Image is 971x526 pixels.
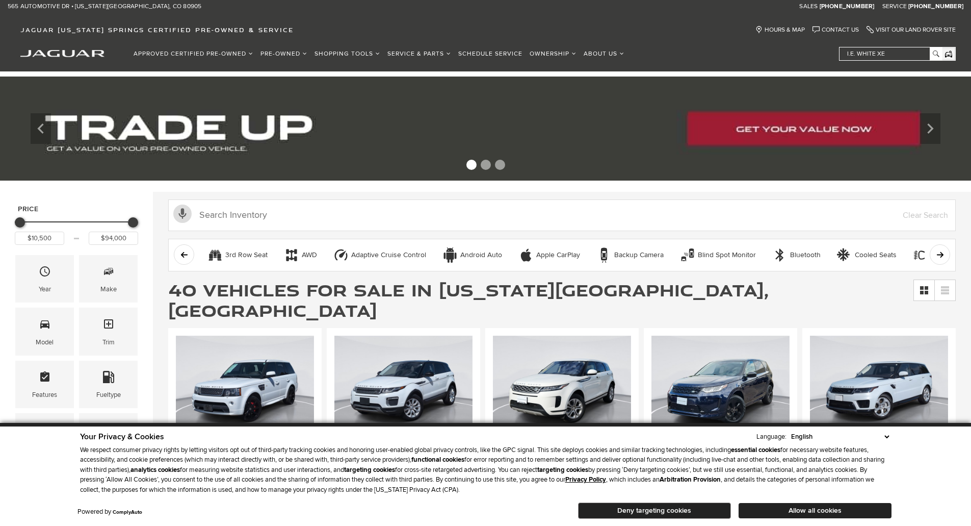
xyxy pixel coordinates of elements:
[460,251,502,260] div: Android Auto
[493,336,631,439] img: 2020 Land Rover Range Rover Evoque S
[908,3,963,11] a: [PHONE_NUMBER]
[328,244,432,266] button: Adaptive Cruise ControlAdaptive Cruise Control
[518,247,534,263] div: Apple CarPlay
[130,45,257,63] a: Approved Certified Pre-Owned
[442,247,458,263] div: Android Auto
[79,413,138,461] div: MileageMileage
[344,466,395,474] strong: targeting cookies
[907,244,969,266] button: Fog Lights
[168,199,956,231] input: Search Inventory
[772,247,788,263] div: Bluetooth
[100,284,117,295] div: Make
[176,336,314,439] img: 2013 Land Rover Range Rover Sport Supercharged
[812,26,859,34] a: Contact Us
[790,251,821,260] div: Bluetooth
[130,45,628,63] nav: Main Navigation
[20,50,104,57] img: Jaguar
[596,247,612,263] div: Backup Camera
[930,244,950,265] button: scroll right
[15,361,74,408] div: FeaturesFeatures
[651,336,790,439] img: 2022 Land Rover Discovery Sport S R-Dynamic
[207,247,223,263] div: 3rd Row Seat
[580,45,628,63] a: About Us
[481,160,491,170] span: Go to slide 2
[578,503,731,519] button: Deny targeting cookies
[855,251,897,260] div: Cooled Seats
[731,446,780,454] strong: essential cookies
[384,45,455,63] a: Service & Parts
[614,251,664,260] div: Backup Camera
[820,3,875,11] a: [PHONE_NUMBER]
[102,315,115,336] span: Trim
[173,205,192,223] svg: Click to toggle on voice search
[15,26,299,34] a: Jaguar [US_STATE] Springs Certified Pre-Owned & Service
[867,26,956,34] a: Visit Our Land Rover Site
[15,413,74,461] div: TransmissionTransmission
[831,244,902,266] button: Cooled SeatsCooled Seats
[698,251,756,260] div: Blind Spot Monitor
[278,244,323,266] button: AWDAWD
[31,113,51,144] div: Previous
[128,217,138,228] div: Maximum Price
[455,45,526,63] a: Schedule Service
[168,278,769,322] span: 40 Vehicles for Sale in [US_STATE][GEOGRAPHIC_DATA], [GEOGRAPHIC_DATA]
[257,45,311,63] a: Pre-Owned
[565,475,606,484] a: Privacy Policy
[466,160,477,170] span: Go to slide 1
[526,45,580,63] a: Ownership
[102,368,115,389] span: Fueltype
[284,247,299,263] div: AWD
[102,337,115,348] div: Trim
[8,3,201,11] a: 565 Automotive Dr • [US_STATE][GEOGRAPHIC_DATA], CO 80905
[20,48,104,57] a: jaguar
[839,47,941,60] input: i.e. White XE
[36,337,54,348] div: Model
[810,336,948,439] img: 2018 Land Rover Range Rover Sport HSE
[80,432,164,442] span: Your Privacy & Cookies
[15,232,64,245] input: Minimum
[591,244,669,266] button: Backup CameraBackup Camera
[536,251,580,260] div: Apple CarPlay
[80,445,891,495] p: We respect consumer privacy rights by letting visitors opt out of third-party tracking cookies an...
[913,247,928,263] div: Fog Lights
[799,3,818,10] span: Sales
[311,45,384,63] a: Shopping Tools
[39,368,51,389] span: Features
[334,336,473,439] img: 2017 Land Rover Range Rover Evoque SE
[130,466,180,474] strong: analytics cookies
[882,3,907,10] span: Service
[174,244,194,265] button: scroll left
[39,263,51,284] span: Year
[202,244,273,266] button: 3rd Row Seat3rd Row Seat
[39,284,51,295] div: Year
[513,244,586,266] button: Apple CarPlayApple CarPlay
[537,466,588,474] strong: targeting cookies
[15,255,74,303] div: YearYear
[15,217,25,228] div: Minimum Price
[20,26,294,34] span: Jaguar [US_STATE] Springs Certified Pre-Owned & Service
[79,308,138,355] div: TrimTrim
[39,315,51,336] span: Model
[837,247,852,263] div: Cooled Seats
[680,247,695,263] div: Blind Spot Monitor
[756,434,786,440] div: Language:
[79,361,138,408] div: FueltypeFueltype
[89,232,138,245] input: Maximum
[113,509,142,515] a: ComplyAuto
[351,251,426,260] div: Adaptive Cruise Control
[225,251,268,260] div: 3rd Row Seat
[920,113,940,144] div: Next
[437,244,508,266] button: Android AutoAndroid Auto
[39,421,51,442] span: Transmission
[79,255,138,303] div: MakeMake
[411,456,464,464] strong: functional cookies
[96,389,121,400] div: Fueltype
[102,263,115,284] span: Make
[495,160,505,170] span: Go to slide 3
[333,247,349,263] div: Adaptive Cruise Control
[302,251,317,260] div: AWD
[674,244,762,266] button: Blind Spot MonitorBlind Spot Monitor
[789,432,891,442] select: Language Select
[739,503,891,518] button: Allow all cookies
